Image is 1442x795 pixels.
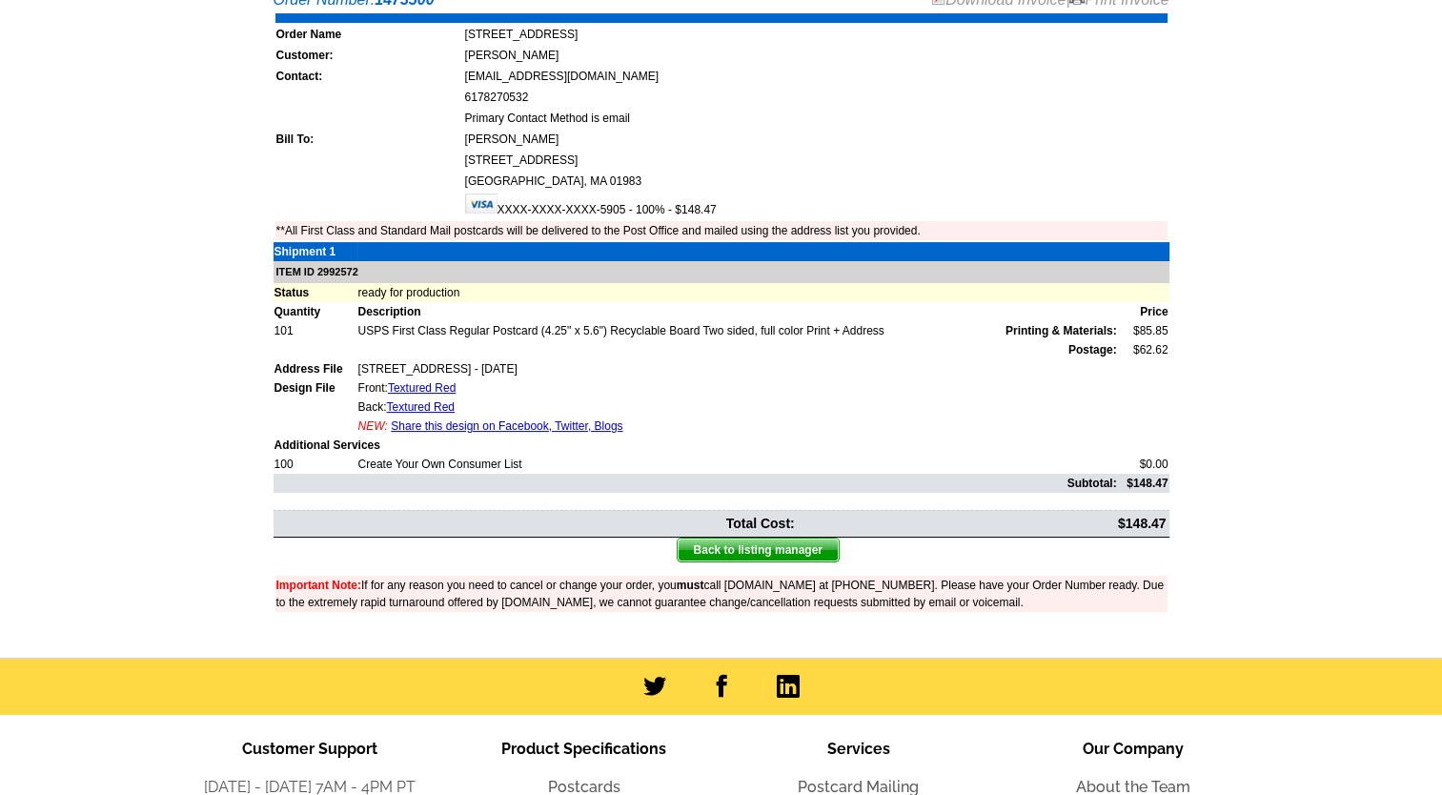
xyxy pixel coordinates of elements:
[274,321,357,340] td: 101
[357,359,1118,378] td: [STREET_ADDRESS] - [DATE]
[275,130,462,149] td: Bill To:
[464,109,1168,128] td: Primary Contact Method is email
[274,436,1169,455] td: Additional Services
[274,283,357,302] td: Status
[465,194,498,214] img: visa.gif
[798,513,1168,535] td: $148.47
[678,539,839,561] span: Back to listing manager
[275,67,462,86] td: Contact:
[274,378,357,397] td: Design File
[464,172,1168,191] td: [GEOGRAPHIC_DATA], MA 01983
[276,579,361,592] font: Important Note:
[464,25,1168,44] td: [STREET_ADDRESS]
[357,302,1118,321] td: Description
[358,419,388,433] span: NEW:
[275,576,1168,612] td: If for any reason you need to cancel or change your order, you call [DOMAIN_NAME] at [PHONE_NUMBE...
[274,242,357,261] td: Shipment 1
[357,321,1118,340] td: USPS First Class Regular Postcard (4.25" x 5.6") Recyclable Board Two sided, full color Print + A...
[1118,321,1169,340] td: $85.85
[464,193,1168,219] td: XXXX-XXXX-XXXX-5905 - 100% - $148.47
[391,419,622,433] a: Share this design on Facebook, Twitter, Blogs
[275,25,462,44] td: Order Name
[464,88,1168,107] td: 6178270532
[275,46,462,65] td: Customer:
[1118,302,1169,321] td: Price
[357,397,1118,417] td: Back:
[357,283,1169,302] td: ready for production
[275,221,1168,240] td: **All First Class and Standard Mail postcards will be delivered to the Post Office and mailed usi...
[464,130,1168,149] td: [PERSON_NAME]
[1061,352,1442,795] iframe: LiveChat chat widget
[274,455,357,474] td: 100
[464,46,1168,65] td: [PERSON_NAME]
[827,740,890,758] span: Services
[1118,340,1169,359] td: $62.62
[274,261,1169,283] td: ITEM ID 2992572
[464,151,1168,170] td: [STREET_ADDRESS]
[388,381,456,395] a: Textured Red
[501,740,666,758] span: Product Specifications
[274,474,1118,493] td: Subtotal:
[677,579,704,592] b: must
[1005,322,1117,339] span: Printing & Materials:
[274,359,357,378] td: Address File
[464,67,1168,86] td: [EMAIL_ADDRESS][DOMAIN_NAME]
[275,513,796,535] td: Total Cost:
[242,740,377,758] span: Customer Support
[357,455,1118,474] td: Create Your Own Consumer List
[274,302,357,321] td: Quantity
[357,378,1118,397] td: Front:
[677,538,840,562] a: Back to listing manager
[1068,343,1117,357] strong: Postage:
[387,400,455,414] a: Textured Red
